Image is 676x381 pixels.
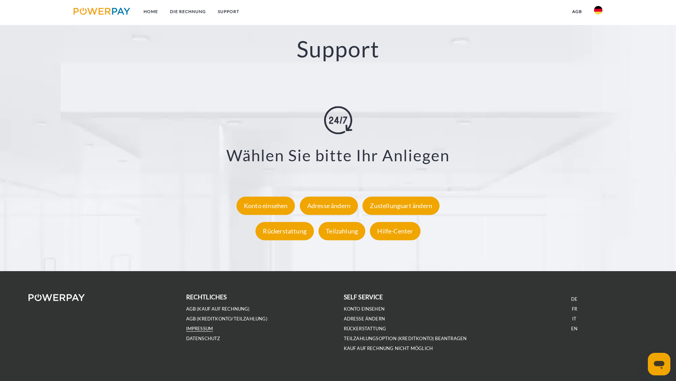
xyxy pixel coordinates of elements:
[300,196,358,215] div: Adresse ändern
[186,336,220,342] a: DATENSCHUTZ
[572,316,576,322] a: IT
[344,336,467,342] a: Teilzahlungsoption (KREDITKONTO) beantragen
[164,5,212,18] a: DIE RECHNUNG
[298,202,360,210] a: Adresse ändern
[344,326,386,332] a: Rückerstattung
[186,326,213,332] a: IMPRESSUM
[344,345,433,351] a: Kauf auf Rechnung nicht möglich
[344,306,385,312] a: Konto einsehen
[254,227,316,235] a: Rückerstattung
[43,145,633,165] h3: Wählen Sie bitte Ihr Anliegen
[566,5,588,18] a: agb
[186,306,250,312] a: AGB (Kauf auf Rechnung)
[324,106,352,134] img: online-shopping.svg
[344,293,383,301] b: self service
[74,8,130,15] img: logo-powerpay.svg
[34,35,642,63] h2: Support
[255,222,314,240] div: Rückerstattung
[29,294,85,301] img: logo-powerpay-white.svg
[186,293,227,301] b: rechtliches
[186,316,267,322] a: AGB (Kreditkonto/Teilzahlung)
[648,353,670,375] iframe: Schaltfläche zum Öffnen des Messaging-Fensters
[370,222,420,240] div: Hilfe-Center
[318,222,365,240] div: Teilzahlung
[317,227,367,235] a: Teilzahlung
[362,196,440,215] div: Zustellungsart ändern
[138,5,164,18] a: Home
[368,227,422,235] a: Hilfe-Center
[361,202,441,210] a: Zustellungsart ändern
[571,326,577,332] a: EN
[572,306,577,312] a: FR
[212,5,245,18] a: SUPPORT
[235,202,297,210] a: Konto einsehen
[594,6,602,14] img: de
[344,316,385,322] a: Adresse ändern
[236,196,295,215] div: Konto einsehen
[571,296,577,302] a: DE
